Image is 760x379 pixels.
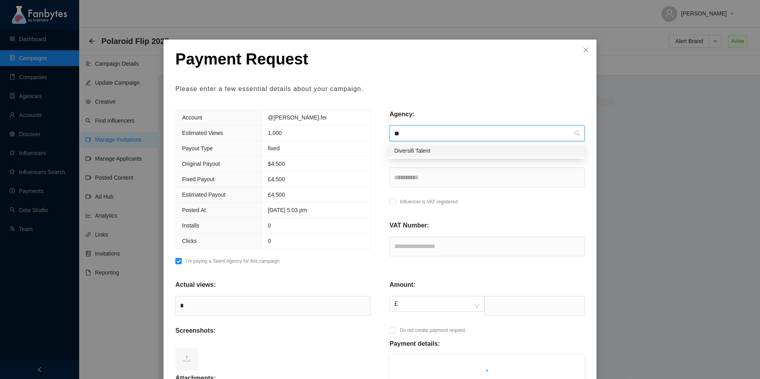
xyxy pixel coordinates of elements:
[575,40,597,61] button: Close
[389,144,585,157] div: Diversifi Talent
[268,145,280,152] span: fixed
[175,280,216,290] p: Actual views:
[268,114,327,121] span: @[PERSON_NAME].fei
[389,221,429,230] p: VAT Number:
[182,238,197,244] span: Clicks
[268,161,285,167] span: $ 4,500
[389,280,416,290] p: Amount:
[183,354,191,362] span: upload
[583,47,589,53] span: close
[268,191,285,198] span: £4,500
[394,146,580,155] div: Diversifi Talent
[182,161,220,167] span: Original Payout
[268,207,307,213] span: [DATE] 5:03 pm
[400,198,458,206] p: Influencer is VAT registered
[182,222,199,229] span: Installs
[182,176,215,182] span: Fixed Payout
[268,238,271,244] span: 0
[175,84,585,94] p: Please enter a few essential details about your campaign.
[186,257,279,265] p: I’m paying a Talent Agency for this campaign
[182,145,213,152] span: Payout Type
[268,130,282,136] span: 1,000
[268,176,285,182] span: £4,500
[389,110,414,119] p: Agency:
[394,296,480,311] span: £
[182,114,202,121] span: Account
[182,191,226,198] span: Estimated Payout
[401,367,573,375] p: +
[175,49,585,68] p: Payment Request
[389,339,440,349] p: Payment details:
[182,130,223,136] span: Estimated Views
[182,207,206,213] span: Posted At
[268,222,271,229] span: 0
[175,326,215,335] p: Screenshots:
[400,326,465,334] p: Do not create payment request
